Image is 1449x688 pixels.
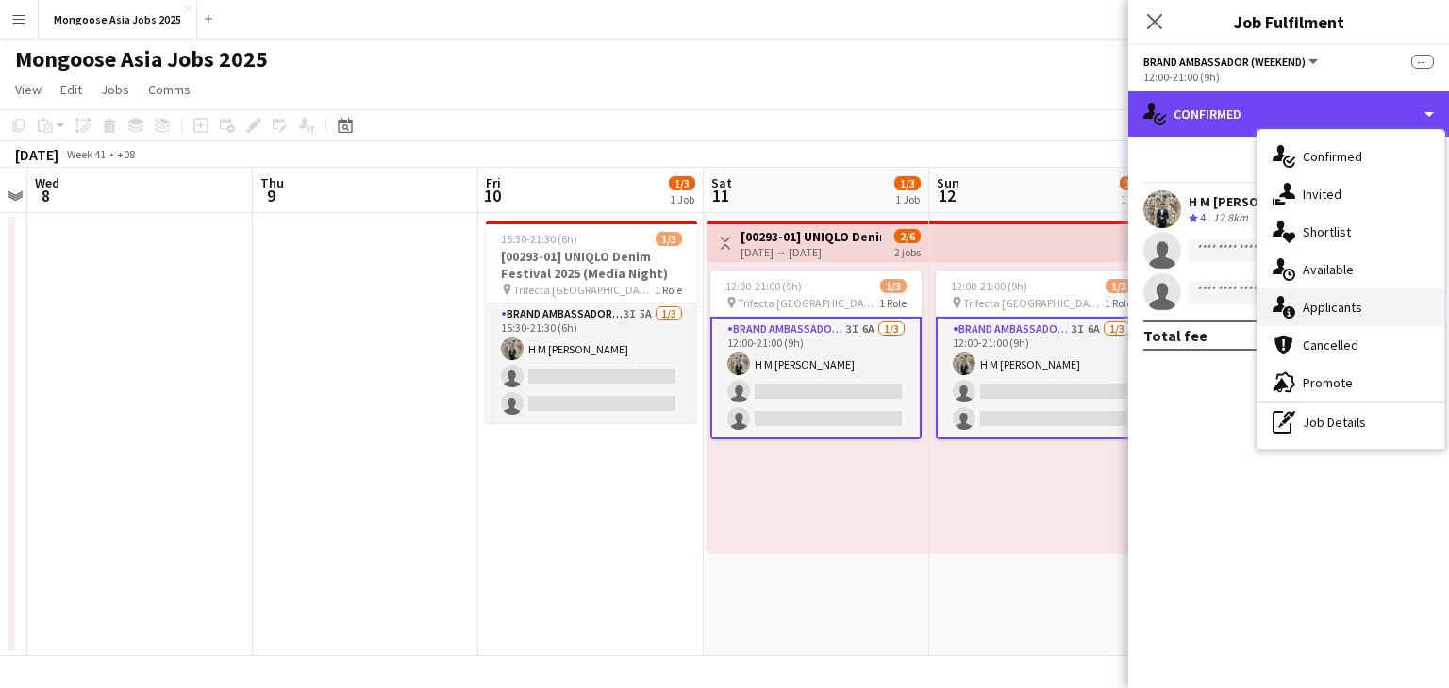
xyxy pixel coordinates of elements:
div: 1 Job [670,192,694,206]
span: Jobs [101,81,129,98]
span: 9 [258,185,284,206]
a: Jobs [93,77,137,102]
div: [DATE] [15,145,58,164]
span: 1/3 [880,279,907,293]
span: Wed [35,174,59,191]
span: Comms [148,81,191,98]
div: 1 Job [895,192,920,206]
span: Trifecta [GEOGRAPHIC_DATA] [513,283,655,297]
span: Confirmed [1303,148,1362,165]
span: 1/3 [669,176,695,190]
span: 2/6 [894,229,921,243]
span: 1 Role [1105,296,1132,310]
app-job-card: 12:00-21:00 (9h)1/3 Trifecta [GEOGRAPHIC_DATA]1 RoleBrand Ambassador (weekend)3I6A1/312:00-21:00 ... [936,271,1147,439]
span: 10 [483,185,501,206]
div: Total fee [1143,326,1207,345]
app-card-role: Brand Ambassador (weekday)3I5A1/315:30-21:30 (6h)H M [PERSON_NAME] [486,303,697,422]
span: 12 [934,185,959,206]
button: Mongoose Asia Jobs 2025 [39,1,197,38]
h3: Job Fulfilment [1128,9,1449,34]
span: 1 Role [879,296,907,310]
span: Fri [486,174,501,191]
span: 1/3 [894,176,921,190]
span: 4 [1200,210,1206,224]
span: Sat [711,174,732,191]
div: 2 jobs [894,243,921,259]
span: 8 [32,185,59,206]
span: 1/3 [1120,176,1146,190]
app-card-role: Brand Ambassador (weekend)3I6A1/312:00-21:00 (9h)H M [PERSON_NAME] [710,317,922,439]
a: View [8,77,49,102]
span: 1/3 [656,232,682,246]
div: 12.8km [1209,210,1252,226]
span: Trifecta [GEOGRAPHIC_DATA] [963,296,1105,310]
a: Comms [141,77,198,102]
div: 1 Job [1121,192,1145,206]
span: 15:30-21:30 (6h) [501,232,577,246]
span: Available [1303,261,1354,278]
span: Applicants [1303,299,1362,316]
span: View [15,81,42,98]
div: [DATE] → [DATE] [741,245,881,259]
span: Promote [1303,374,1353,391]
span: -- [1411,55,1434,69]
span: 12:00-21:00 (9h) [725,279,802,293]
span: Edit [60,81,82,98]
span: Shortlist [1303,223,1351,240]
span: 11 [708,185,732,206]
h3: [00293-01] UNIQLO Denim Festival 2025 (Media Night) [486,248,697,282]
app-card-role: Brand Ambassador (weekend)3I6A1/312:00-21:00 (9h)H M [PERSON_NAME] [936,317,1147,439]
h3: [00293-01] UNIQLO Denim Festival 2025 [741,228,881,245]
app-job-card: 12:00-21:00 (9h)1/3 Trifecta [GEOGRAPHIC_DATA]1 RoleBrand Ambassador (weekend)3I6A1/312:00-21:00 ... [710,271,922,439]
h1: Mongoose Asia Jobs 2025 [15,45,268,74]
span: 12:00-21:00 (9h) [951,279,1027,293]
span: 1/3 [1106,279,1132,293]
span: 1 Role [655,283,682,297]
span: Thu [260,174,284,191]
app-job-card: 15:30-21:30 (6h)1/3[00293-01] UNIQLO Denim Festival 2025 (Media Night) Trifecta [GEOGRAPHIC_DATA]... [486,221,697,422]
span: Sun [937,174,959,191]
span: Brand Ambassador (weekend) [1143,55,1306,69]
span: Week 41 [62,147,109,161]
div: Job Details [1257,403,1444,441]
div: Confirmed [1128,91,1449,137]
span: Trifecta [GEOGRAPHIC_DATA] [738,296,879,310]
button: Brand Ambassador (weekend) [1143,55,1321,69]
div: +08 [117,147,135,161]
a: Edit [53,77,90,102]
div: 12:00-21:00 (9h) [1143,70,1434,84]
span: Invited [1303,186,1341,203]
span: Cancelled [1303,336,1358,353]
div: H M [PERSON_NAME] [1189,193,1313,210]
